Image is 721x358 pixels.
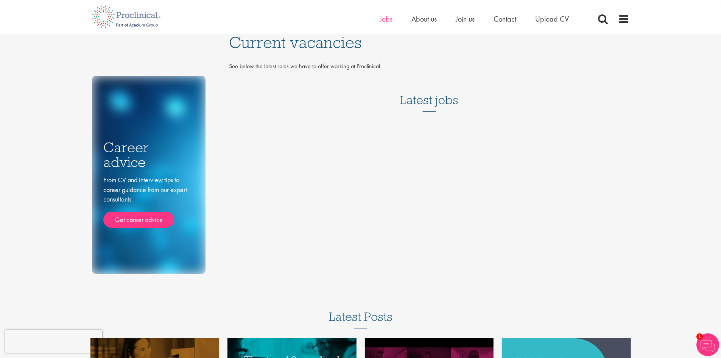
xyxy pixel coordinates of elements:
a: Join us [456,14,475,24]
a: Contact [494,14,516,24]
h3: Latest Posts [329,310,392,328]
div: From CV and interview tips to career guidance from our expert consultants [103,175,194,228]
a: About us [411,14,437,24]
p: See below the latest roles we have to offer working at Proclinical. [229,62,629,71]
a: Upload CV [535,14,569,24]
span: Current vacancies [229,32,361,53]
img: Chatbot [696,333,719,356]
h3: Latest jobs [400,75,458,112]
iframe: reCAPTCHA [5,330,102,353]
a: Get career advice [103,212,174,228]
a: Jobs [380,14,392,24]
h3: Career advice [103,140,194,169]
span: 1 [696,333,703,340]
